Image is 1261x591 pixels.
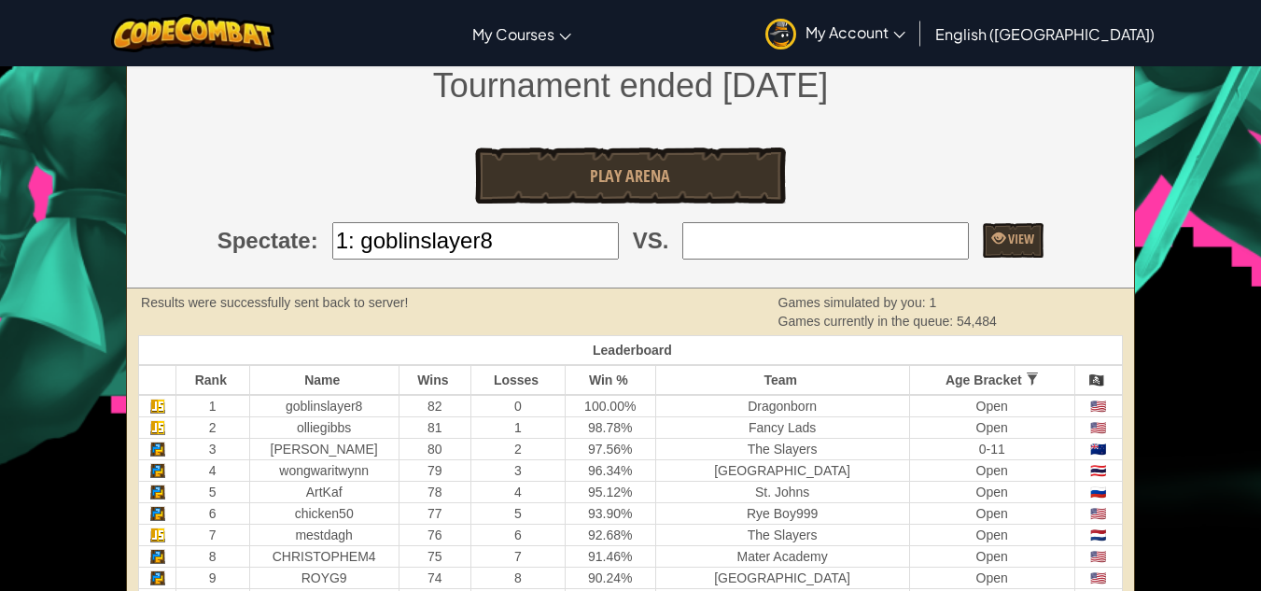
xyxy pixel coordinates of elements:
td: 2 [175,416,249,438]
td: 0 [470,395,565,417]
span: My Courses [472,24,554,44]
td: 8 [175,545,249,567]
td: 1 [175,395,249,417]
td: 74 [399,567,470,588]
span: Tournament ended [DATE] [433,66,829,105]
td: 77 [399,502,470,524]
th: 🏴‍☠️ [1074,365,1122,395]
td: 9 [175,567,249,588]
span: 1 [929,295,936,310]
td: 79 [399,459,470,481]
img: avatar [765,19,796,49]
td: 7 [470,545,565,567]
td: 4 [470,481,565,502]
td: Open [909,459,1074,481]
span: View [1005,230,1034,247]
td: 92.68% [566,524,656,545]
td: CHRISTOPHEM4 [249,545,399,567]
td: 75 [399,545,470,567]
span: Spectate [217,225,311,257]
td: Open [909,567,1074,588]
td: The Slayers [655,524,909,545]
strong: Results were successfully sent back to server! [141,295,408,310]
td: 1 [470,416,565,438]
td: olliegibbs [249,416,399,438]
td: New Zealand [1074,438,1122,459]
th: Rank [175,365,249,395]
td: Open [909,524,1074,545]
td: Fancy lads [655,416,909,438]
td: mestdagh [249,524,399,545]
td: 95.12% [566,481,656,502]
td: 5 [470,502,565,524]
td: 91.46% [566,545,656,567]
td: 93.90% [566,502,656,524]
td: Open [909,395,1074,417]
th: Name [249,365,399,395]
td: [PERSON_NAME] [249,438,399,459]
span: Games simulated by you: [778,295,930,310]
td: United States [1074,395,1122,417]
td: 96.34% [566,459,656,481]
span: VS. [633,225,669,257]
td: goblinslayer8 [249,395,399,417]
span: Leaderboard [593,343,672,358]
td: 3 [175,438,249,459]
th: Wins [399,365,470,395]
td: United States [1074,502,1122,524]
td: The Slayers [655,438,909,459]
span: My Account [806,22,905,42]
td: ROYG9 [249,567,399,588]
td: Open [909,545,1074,567]
td: [GEOGRAPHIC_DATA] [655,459,909,481]
th: Losses [470,365,565,395]
td: 2 [470,438,565,459]
td: 82 [399,395,470,417]
td: 97.56% [566,438,656,459]
td: United States [1074,416,1122,438]
td: Open [909,416,1074,438]
td: 7 [175,524,249,545]
a: Play Arena [475,148,786,204]
td: St. Johns [655,481,909,502]
td: chicken50 [249,502,399,524]
span: English ([GEOGRAPHIC_DATA]) [935,24,1155,44]
td: 80 [399,438,470,459]
td: 98.78% [566,416,656,438]
a: My Account [756,4,915,63]
td: 0-11 [909,438,1074,459]
td: [GEOGRAPHIC_DATA] [655,567,909,588]
td: 100.00% [566,395,656,417]
th: Age Bracket [909,365,1074,395]
td: 3 [470,459,565,481]
td: Rye boy999 [655,502,909,524]
td: 6 [470,524,565,545]
td: Russia [1074,481,1122,502]
a: My Courses [463,8,581,59]
td: 76 [399,524,470,545]
td: 81 [399,416,470,438]
th: Win % [566,365,656,395]
span: 54,484 [957,314,997,329]
td: 6 [175,502,249,524]
img: CodeCombat logo [111,14,274,52]
td: Dragonborn [655,395,909,417]
a: English ([GEOGRAPHIC_DATA]) [926,8,1164,59]
td: 5 [175,481,249,502]
th: Team [655,365,909,395]
td: Netherlands [1074,524,1122,545]
td: 90.24% [566,567,656,588]
td: 78 [399,481,470,502]
span: Play Arena [590,164,670,188]
td: Open [909,481,1074,502]
td: 4 [175,459,249,481]
td: wongwaritwynn [249,459,399,481]
td: Open [909,502,1074,524]
td: Mater Academy [655,545,909,567]
span: : [311,225,318,257]
td: ArtKaf [249,481,399,502]
td: United States [1074,567,1122,588]
td: 8 [470,567,565,588]
td: Thailand [1074,459,1122,481]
